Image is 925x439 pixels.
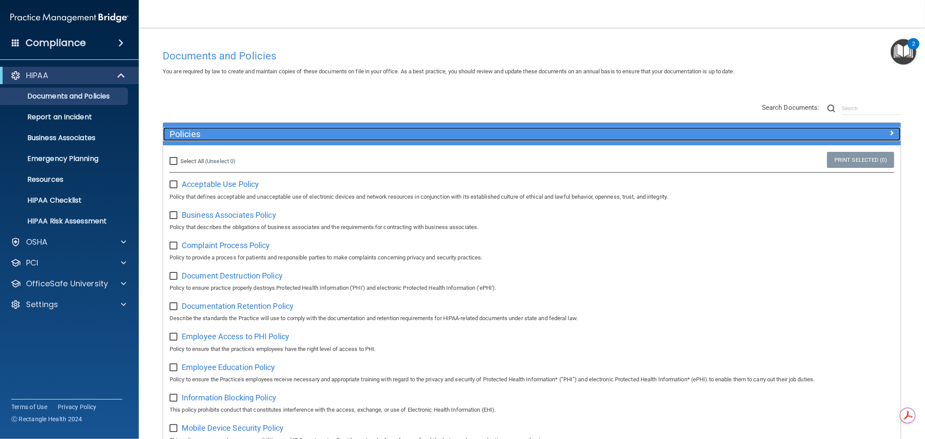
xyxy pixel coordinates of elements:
[182,241,270,250] span: Complaint Process Policy
[10,258,126,268] a: PCI
[10,278,126,289] a: OfficeSafe University
[170,313,894,324] p: Describe the standards the Practice will use to comply with the documentation and retention requi...
[170,283,894,293] p: Policy to ensure practice properly destroys Protected Health Information ('PHI') and electronic P...
[182,363,275,372] span: Employee Education Policy
[6,175,124,184] p: Resources
[11,415,82,423] span: Ⓒ Rectangle Health 2024
[170,344,894,354] p: Policy to ensure that the practice's employees have the right level of access to PHI.
[170,129,710,139] h5: Policies
[170,127,894,141] a: Policies
[827,152,894,168] a: Print Selected (0)
[26,237,48,247] p: OSHA
[6,217,124,226] p: HIPAA Risk Assessment
[182,210,276,219] span: Business Associates Policy
[10,70,126,81] a: HIPAA
[762,104,820,111] span: Search Documents:
[26,70,48,81] p: HIPAA
[6,92,124,101] p: Documents and Policies
[11,403,47,411] a: Terms of Use
[182,180,259,189] span: Acceptable Use Policy
[6,113,124,121] p: Report an Incident
[182,393,276,402] span: Information Blocking Policy
[26,278,108,289] p: OfficeSafe University
[10,9,128,26] img: PMB logo
[10,299,126,310] a: Settings
[182,332,289,341] span: Employee Access to PHI Policy
[163,50,901,62] h4: Documents and Policies
[170,252,894,263] p: Policy to provide a process for patients and responsible parties to make complaints concerning pr...
[58,403,97,411] a: Privacy Policy
[170,405,894,415] p: This policy prohibits conduct that constitutes interference with the access, exchange, or use of ...
[842,102,901,115] input: Search
[163,68,735,75] span: You are required by law to create and maintain copies of these documents on file in your office. ...
[170,192,894,202] p: Policy that defines acceptable and unacceptable use of electronic devices and network resources i...
[827,105,835,112] img: ic-search.3b580494.png
[26,258,38,268] p: PCI
[170,158,180,165] input: Select All (Unselect 0)
[182,271,283,280] span: Document Destruction Policy
[26,37,86,49] h4: Compliance
[182,301,294,311] span: Documentation Retention Policy
[170,374,894,385] p: Policy to ensure the Practice's employees receive necessary and appropriate training with regard ...
[6,154,124,163] p: Emergency Planning
[6,134,124,142] p: Business Associates
[912,44,915,55] div: 2
[10,237,126,247] a: OSHA
[205,158,235,164] a: (Unselect 0)
[26,299,58,310] p: Settings
[180,158,204,164] span: Select All
[170,222,894,233] p: Policy that describes the obligations of business associates and the requirements for contracting...
[182,423,284,432] span: Mobile Device Security Policy
[6,196,124,205] p: HIPAA Checklist
[891,39,916,65] button: Open Resource Center, 2 new notifications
